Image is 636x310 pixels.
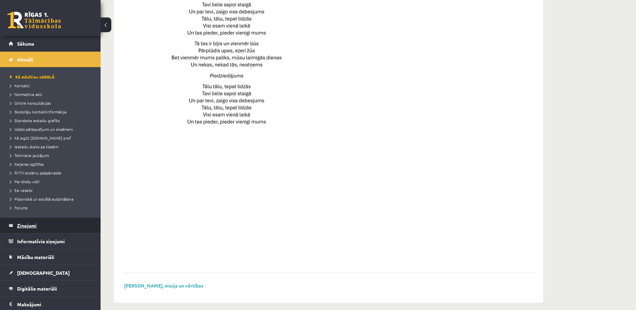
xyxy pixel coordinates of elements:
a: Standarta ieskaišu grafiks [10,117,94,123]
span: Valsts pārbaudījumi un eksāmeni [10,126,73,132]
span: Digitālie materiāli [17,286,57,292]
span: Kontakti [10,83,30,88]
a: [PERSON_NAME], misija un vērtības [124,282,204,289]
legend: Informatīvie ziņojumi [17,234,92,249]
legend: Ziņojumi [17,218,92,233]
a: [DEMOGRAPHIC_DATA] [9,265,92,280]
a: Forums [10,205,94,211]
span: Normatīvie akti [10,92,42,97]
a: Kā iegūt [DOMAIN_NAME] prof [10,135,94,141]
span: Skolotāju kontaktinformācija [10,109,66,114]
span: Kā iegūt [DOMAIN_NAME] prof [10,135,71,141]
a: Aktuāli [9,52,92,67]
span: Par drošu vidi! [10,179,40,184]
span: Mācību materiāli [17,254,54,260]
span: Online konsultācijas [10,100,51,106]
a: Sākums [9,36,92,51]
a: Skolotāju kontaktinformācija [10,109,94,115]
a: Ieskaišu skaits pa klasēm [10,144,94,150]
a: Ziņojumi [9,218,92,233]
a: Esi vesels! [10,187,94,193]
a: Par drošu vidi! [10,178,94,185]
a: Digitālie materiāli [9,281,92,296]
a: Tehniskie jautājumi [10,152,94,158]
span: Forums [10,205,27,210]
span: [DEMOGRAPHIC_DATA] [17,270,70,276]
span: Karjeras izglītība [10,161,44,167]
span: Esi vesels! [10,188,33,193]
a: Rīgas 1. Tālmācības vidusskola [7,12,61,29]
a: Valsts pārbaudījumi un eksāmeni [10,126,94,132]
a: Online konsultācijas [10,100,94,106]
a: Kontakti [10,83,94,89]
span: R1TV skolēnu pašpārvalde [10,170,61,175]
span: Standarta ieskaišu grafiks [10,118,60,123]
a: Pilsoniskā un sociālā audzināšana [10,196,94,202]
a: Informatīvie ziņojumi [9,234,92,249]
span: Ieskaišu skaits pa klasēm [10,144,58,149]
a: Kā mācīties eSKOLĀ [10,74,94,80]
a: R1TV skolēnu pašpārvalde [10,170,94,176]
span: Sākums [17,41,34,47]
a: Mācību materiāli [9,249,92,265]
a: Normatīvie akti [10,91,94,97]
a: Karjeras izglītība [10,161,94,167]
span: Kā mācīties eSKOLĀ [10,74,55,80]
span: Tehniskie jautājumi [10,153,49,158]
span: Pilsoniskā un sociālā audzināšana [10,196,73,202]
span: Aktuāli [17,56,33,62]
